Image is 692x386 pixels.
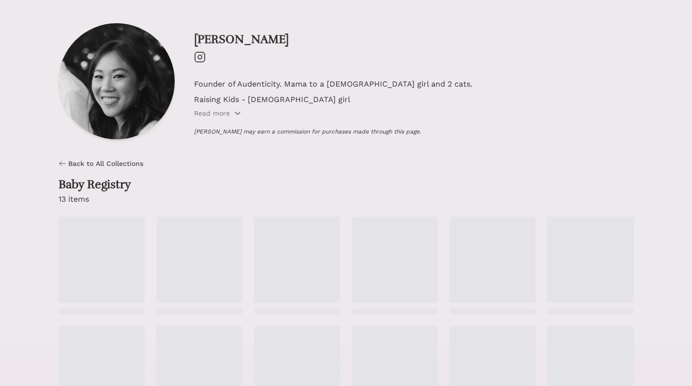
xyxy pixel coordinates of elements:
span: Back to All Collections [68,159,143,168]
p: [PERSON_NAME] may earn a commission for purchases made through this page. [194,128,634,135]
p: Founder of Audenticity. Mama to a [DEMOGRAPHIC_DATA] girl and 2 cats. [194,78,634,90]
a: [PERSON_NAME] [194,32,289,46]
h2: Baby Registry [59,178,131,192]
p: 13 items [59,193,89,205]
a: Back to All Collections [59,159,143,168]
p: Read more [194,108,230,118]
button: Read more [194,108,241,118]
p: Raising Kids - [DEMOGRAPHIC_DATA] girl [194,94,634,105]
img: Profile picture [59,23,175,139]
